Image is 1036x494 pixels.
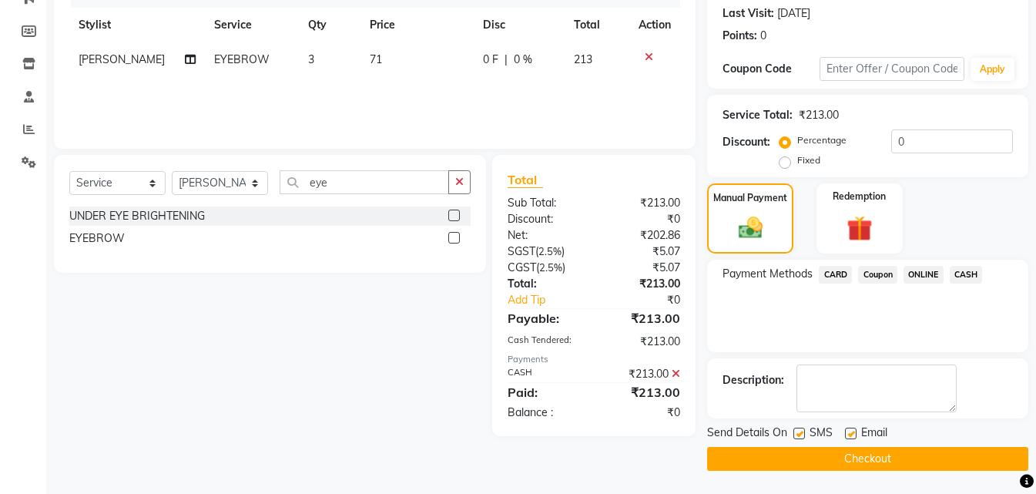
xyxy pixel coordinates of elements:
th: Total [565,8,629,42]
th: Stylist [69,8,205,42]
span: Email [861,425,887,444]
label: Percentage [797,133,847,147]
th: Disc [474,8,565,42]
th: Price [360,8,474,42]
div: ₹213.00 [594,309,692,328]
div: Balance : [496,405,594,421]
div: Service Total: [723,107,793,123]
div: 0 [760,28,766,44]
div: Description: [723,372,784,388]
img: _gift.svg [839,213,880,244]
div: UNDER EYE BRIGHTENING [69,208,205,224]
span: CASH [950,266,983,284]
div: Last Visit: [723,5,774,22]
div: Payable: [496,309,594,328]
span: 3 [308,52,314,66]
div: ₹5.07 [594,260,692,276]
span: [PERSON_NAME] [79,52,165,66]
div: Discount: [496,211,594,227]
span: Send Details On [707,425,787,444]
div: ₹213.00 [594,195,692,211]
span: 2.5% [539,261,562,274]
div: ₹5.07 [594,244,692,260]
span: SGST [508,244,535,258]
div: Sub Total: [496,195,594,211]
span: Coupon [858,266,897,284]
span: CARD [819,266,852,284]
input: Enter Offer / Coupon Code [820,57,964,81]
div: Points: [723,28,757,44]
span: 71 [370,52,382,66]
div: EYEBROW [69,230,125,247]
input: Search or Scan [280,170,449,194]
div: ( ) [496,260,594,276]
span: 0 F [483,52,498,68]
div: ₹213.00 [799,107,839,123]
span: 2.5% [538,245,562,257]
div: Total: [496,276,594,292]
span: Total [508,172,543,188]
th: Action [629,8,680,42]
label: Fixed [797,153,820,167]
span: 213 [574,52,592,66]
div: ₹0 [594,211,692,227]
div: Cash Tendered: [496,334,594,350]
label: Manual Payment [713,191,787,205]
div: ₹0 [594,405,692,421]
button: Apply [971,58,1014,81]
button: Checkout [707,447,1028,471]
div: ₹213.00 [594,366,692,382]
span: 0 % [514,52,532,68]
span: | [505,52,508,68]
div: ₹213.00 [594,276,692,292]
a: Add Tip [496,292,611,308]
span: EYEBROW [214,52,270,66]
div: [DATE] [777,5,810,22]
div: Paid: [496,383,594,402]
div: Discount: [723,134,770,150]
div: Coupon Code [723,61,820,77]
div: ₹202.86 [594,227,692,244]
span: CGST [508,260,536,274]
div: Payments [508,353,681,366]
span: SMS [810,425,833,444]
div: CASH [496,366,594,382]
div: Net: [496,227,594,244]
img: _cash.svg [731,214,770,242]
span: Payment Methods [723,266,813,282]
div: ₹213.00 [594,383,692,402]
th: Service [205,8,298,42]
span: ONLINE [904,266,944,284]
div: ₹0 [610,292,692,308]
div: ₹213.00 [594,334,692,350]
label: Redemption [833,190,886,203]
div: ( ) [496,244,594,260]
th: Qty [299,8,361,42]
